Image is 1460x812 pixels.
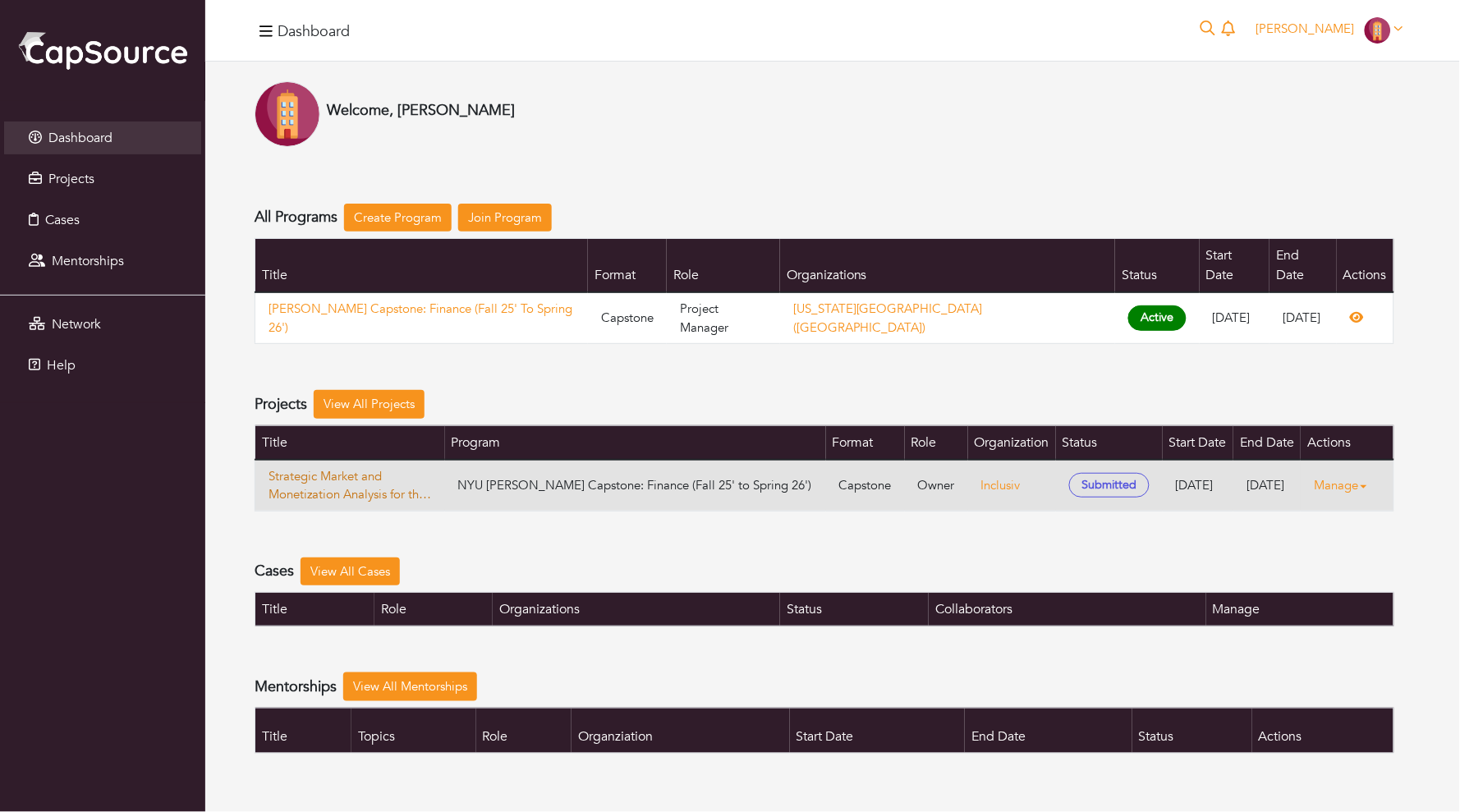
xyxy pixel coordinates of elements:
h4: Welcome, [PERSON_NAME] [327,102,515,120]
img: cap_logo.png [16,29,189,71]
a: Mentorships [4,245,201,278]
th: Organizations [780,239,1115,293]
img: Company-Icon-7f8a26afd1715722aa5ae9dc11300c11ceeb4d32eda0db0d61c21d11b95ecac6.png [255,81,320,147]
th: Role [667,239,780,293]
th: Organziation [572,708,789,753]
a: View All Mentorships [343,672,477,701]
th: Manage [1206,593,1394,626]
th: Actions [1252,708,1394,753]
th: Collaborators [929,593,1206,626]
a: Inclusiv [981,477,1021,493]
th: Title [255,593,375,626]
span: Projects [48,170,94,188]
span: Help [47,356,76,374]
a: [US_STATE][GEOGRAPHIC_DATA] ([GEOGRAPHIC_DATA]) [793,300,983,336]
span: Dashboard [48,129,112,147]
td: [DATE] [1269,292,1337,344]
td: NYU [PERSON_NAME] Capstone: Finance (Fall 25' to Spring 26') [445,460,826,512]
a: [PERSON_NAME] Capstone: Finance (Fall 25' To Spring 26') [269,300,575,337]
a: Create Program [344,204,452,232]
td: [DATE] [1233,460,1301,512]
span: Network [52,315,101,333]
th: Actions [1337,239,1394,293]
td: [DATE] [1200,292,1269,344]
th: Title [255,239,589,293]
span: Submitted [1069,473,1150,498]
td: [DATE] [1163,460,1233,512]
th: Start Date [1163,425,1233,460]
a: Projects [4,163,201,195]
h4: Mentorships [255,678,337,696]
th: Topics [351,708,475,753]
th: Organizations [493,593,780,626]
img: Company-Icon-7f8a26afd1715722aa5ae9dc11300c11ceeb4d32eda0db0d61c21d11b95ecac6.png [1365,17,1391,44]
a: Dashboard [4,122,201,154]
h4: Projects [255,396,307,414]
a: Network [4,308,201,341]
th: Status [780,593,929,626]
a: Join Program [458,204,552,232]
td: Capstone [826,460,905,512]
th: Actions [1301,425,1393,460]
th: End Date [1233,425,1301,460]
th: Program [445,425,826,460]
th: Title [255,708,352,753]
th: End Date [965,708,1132,753]
th: Status [1115,239,1200,293]
td: Capstone [588,292,667,344]
span: Mentorships [52,252,124,270]
th: Title [255,425,445,460]
th: Role [905,425,968,460]
a: [PERSON_NAME] [1249,21,1411,37]
th: Status [1132,708,1252,753]
td: Owner [905,460,968,512]
h4: Cases [255,562,294,580]
a: Cases [4,204,201,236]
h4: Dashboard [278,23,350,41]
span: Active [1128,305,1187,331]
h4: All Programs [255,209,337,227]
a: Help [4,349,201,382]
a: View All Projects [314,390,425,419]
th: Role [374,593,493,626]
a: Manage [1314,470,1380,502]
th: End Date [1269,239,1337,293]
a: Strategic Market and Monetization Analysis for the Financial Inclusion Data Analytics Platform (F... [269,467,432,504]
span: [PERSON_NAME] [1256,21,1355,37]
th: Role [476,708,572,753]
th: Format [826,425,905,460]
th: Status [1056,425,1163,460]
th: Start Date [1200,239,1269,293]
th: Organization [968,425,1056,460]
td: Project Manager [667,292,780,344]
th: Start Date [790,708,965,753]
th: Format [588,239,667,293]
span: Cases [45,211,80,229]
a: View All Cases [301,557,400,586]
